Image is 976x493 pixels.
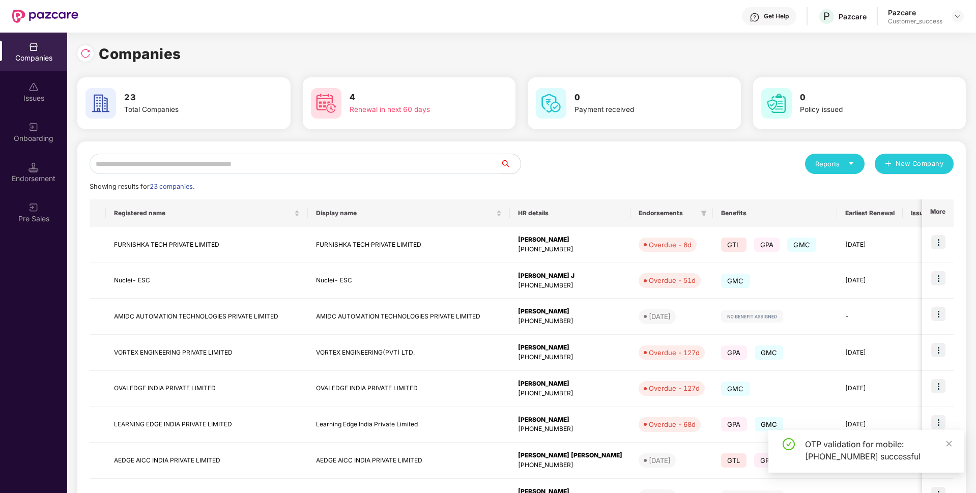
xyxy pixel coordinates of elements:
[106,263,308,299] td: Nuclei- ESC
[911,348,938,358] div: 0
[848,160,854,167] span: caret-down
[518,343,622,353] div: [PERSON_NAME]
[639,209,697,217] span: Endorsements
[518,245,622,254] div: [PHONE_NUMBER]
[649,240,692,250] div: Overdue - 6d
[106,335,308,371] td: VORTEX ENGINEERING PRIVATE LIMITED
[28,202,39,213] img: svg+xml;base64,PHN2ZyB3aWR0aD0iMjAiIGhlaWdodD0iMjAiIHZpZXdCb3g9IjAgMCAyMCAyMCIgZmlsbD0ibm9uZSIgeG...
[150,183,194,190] span: 23 companies.
[837,199,903,227] th: Earliest Renewal
[721,310,783,323] img: svg+xml;base64,PHN2ZyB4bWxucz0iaHR0cDovL3d3dy53My5vcmcvMjAwMC9zdmciIHdpZHRoPSIxMjIiIGhlaWdodD0iMj...
[755,345,784,360] span: GMC
[518,379,622,389] div: [PERSON_NAME]
[931,271,945,285] img: icon
[518,424,622,434] div: [PHONE_NUMBER]
[311,88,341,119] img: svg+xml;base64,PHN2ZyB4bWxucz0iaHR0cDovL3d3dy53My5vcmcvMjAwMC9zdmciIHdpZHRoPSI2MCIgaGVpZ2h0PSI2MC...
[875,154,954,174] button: plusNew Company
[721,453,747,468] span: GTL
[124,104,252,115] div: Total Companies
[764,12,789,20] div: Get Help
[106,371,308,407] td: OVALEDGE INDIA PRIVATE LIMITED
[575,104,703,115] div: Payment received
[754,453,780,468] span: GPA
[28,42,39,52] img: svg+xml;base64,PHN2ZyBpZD0iQ29tcGFuaWVzIiB4bWxucz0iaHR0cDovL3d3dy53My5vcmcvMjAwMC9zdmciIHdpZHRoPS...
[518,316,622,326] div: [PHONE_NUMBER]
[518,415,622,425] div: [PERSON_NAME]
[518,451,622,460] div: [PERSON_NAME] [PERSON_NAME]
[888,17,942,25] div: Customer_success
[350,91,478,104] h3: 4
[800,104,928,115] div: Policy issued
[99,43,181,65] h1: Companies
[308,199,510,227] th: Display name
[80,48,91,59] img: svg+xml;base64,PHN2ZyBpZD0iUmVsb2FkLTMyeDMyIiB4bWxucz0iaHR0cDovL3d3dy53My5vcmcvMjAwMC9zdmciIHdpZH...
[805,438,952,462] div: OTP validation for mobile: [PHONE_NUMBER] successful
[931,235,945,249] img: icon
[106,227,308,263] td: FURNISHKA TECH PRIVATE LIMITED
[911,312,938,322] div: 0
[124,91,252,104] h3: 23
[500,154,521,174] button: search
[823,10,830,22] span: P
[800,91,928,104] h3: 0
[106,299,308,335] td: AMIDC AUTOMATION TECHNOLOGIES PRIVATE LIMITED
[911,209,931,217] span: Issues
[699,207,709,219] span: filter
[85,88,116,119] img: svg+xml;base64,PHN2ZyB4bWxucz0iaHR0cDovL3d3dy53My5vcmcvMjAwMC9zdmciIHdpZHRoPSI2MCIgaGVpZ2h0PSI2MC...
[308,227,510,263] td: FURNISHKA TECH PRIVATE LIMITED
[931,307,945,321] img: icon
[106,443,308,479] td: AEDGE AICC INDIA PRIVATE LIMITED
[308,335,510,371] td: VORTEX ENGINEERING(PVT) LTD.
[911,276,938,285] div: 0
[649,419,696,429] div: Overdue - 68d
[701,210,707,216] span: filter
[28,82,39,92] img: svg+xml;base64,PHN2ZyBpZD0iSXNzdWVzX2Rpc2FibGVkIiB4bWxucz0iaHR0cDovL3d3dy53My5vcmcvMjAwMC9zdmciIH...
[911,384,938,393] div: 0
[787,238,816,252] span: GMC
[114,209,292,217] span: Registered name
[931,343,945,357] img: icon
[106,199,308,227] th: Registered name
[500,160,521,168] span: search
[350,104,478,115] div: Renewal in next 60 days
[839,12,867,21] div: Pazcare
[954,12,962,20] img: svg+xml;base64,PHN2ZyBpZD0iRHJvcGRvd24tMzJ4MzIiIHhtbG5zPSJodHRwOi8vd3d3LnczLm9yZy8yMDAwL3N2ZyIgd2...
[308,299,510,335] td: AMIDC AUTOMATION TECHNOLOGIES PRIVATE LIMITED
[721,417,747,431] span: GPA
[649,347,700,358] div: Overdue - 127d
[903,199,946,227] th: Issues
[649,455,671,466] div: [DATE]
[896,159,944,169] span: New Company
[518,307,622,316] div: [PERSON_NAME]
[28,122,39,132] img: svg+xml;base64,PHN2ZyB3aWR0aD0iMjAiIGhlaWdodD0iMjAiIHZpZXdCb3g9IjAgMCAyMCAyMCIgZmlsbD0ibm9uZSIgeG...
[837,263,903,299] td: [DATE]
[837,227,903,263] td: [DATE]
[106,407,308,443] td: LEARNING EDGE INDIA PRIVATE LIMITED
[649,275,696,285] div: Overdue - 51d
[761,88,792,119] img: svg+xml;base64,PHN2ZyB4bWxucz0iaHR0cDovL3d3dy53My5vcmcvMjAwMC9zdmciIHdpZHRoPSI2MCIgaGVpZ2h0PSI2MC...
[308,407,510,443] td: Learning Edge India Private Limited
[750,12,760,22] img: svg+xml;base64,PHN2ZyBpZD0iSGVscC0zMngzMiIgeG1sbnM9Imh0dHA6Ly93d3cudzMub3JnLzIwMDAvc3ZnIiB3aWR0aD...
[28,162,39,172] img: svg+xml;base64,PHN2ZyB3aWR0aD0iMTQuNSIgaGVpZ2h0PSIxNC41IiB2aWV3Qm94PSIwIDAgMTYgMTYiIGZpbGw9Im5vbm...
[649,311,671,322] div: [DATE]
[837,407,903,443] td: [DATE]
[885,160,892,168] span: plus
[721,274,750,288] span: GMC
[518,271,622,281] div: [PERSON_NAME] J
[649,383,700,393] div: Overdue - 127d
[308,443,510,479] td: AEDGE AICC INDIA PRIVATE LIMITED
[536,88,566,119] img: svg+xml;base64,PHN2ZyB4bWxucz0iaHR0cDovL3d3dy53My5vcmcvMjAwMC9zdmciIHdpZHRoPSI2MCIgaGVpZ2h0PSI2MC...
[837,335,903,371] td: [DATE]
[911,420,938,429] div: 0
[12,10,78,23] img: New Pazcare Logo
[815,159,854,169] div: Reports
[931,379,945,393] img: icon
[518,460,622,470] div: [PHONE_NUMBER]
[945,440,953,447] span: close
[90,183,194,190] span: Showing results for
[575,91,703,104] h3: 0
[518,353,622,362] div: [PHONE_NUMBER]
[755,417,784,431] span: GMC
[518,281,622,291] div: [PHONE_NUMBER]
[518,235,622,245] div: [PERSON_NAME]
